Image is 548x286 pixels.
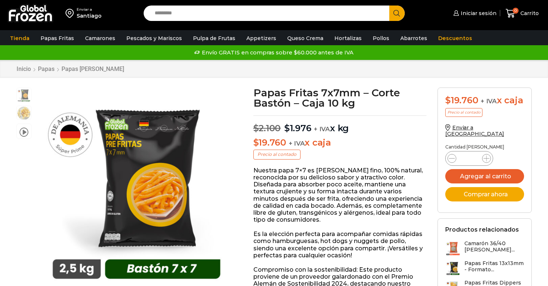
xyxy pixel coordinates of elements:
a: Papas Fritas 13x13mm - Formato... [445,260,524,276]
nav: Breadcrumb [16,65,124,72]
p: Precio al contado [445,108,482,117]
a: 0 Carrito [504,5,541,22]
span: $ [445,95,451,106]
h3: Papas Fritas 13x13mm - Formato... [464,260,524,273]
a: Enviar a [GEOGRAPHIC_DATA] [445,124,504,137]
div: Santiago [77,12,102,19]
p: Cantidad [PERSON_NAME] [445,144,524,150]
bdi: 19.760 [253,137,286,148]
button: Agregar al carrito [445,169,524,183]
span: + IVA [481,97,497,105]
a: Appetizers [243,31,280,45]
h3: Camarón 36/40 [PERSON_NAME]... [464,240,524,253]
a: Papas Fritas [37,31,78,45]
a: Papas [38,65,55,72]
h1: Papas Fritas 7x7mm – Corte Bastón – Caja 10 kg [253,87,427,108]
a: Inicio [16,65,31,72]
input: Product quantity [462,153,476,164]
span: $ [253,137,259,148]
div: x caja [445,95,524,106]
bdi: 2.100 [253,123,281,133]
span: 7×7 [17,88,31,103]
h2: Productos relacionados [445,226,519,233]
a: Camarón 36/40 [PERSON_NAME]... [445,240,524,256]
a: Hortalizas [331,31,365,45]
bdi: 1.976 [284,123,312,133]
p: Nuestra papa 7×7 es [PERSON_NAME] fino, 100% natural, reconocida por su delicioso sabor y atracti... [253,167,427,224]
span: 0 [513,8,519,14]
a: Camarones [81,31,119,45]
img: address-field-icon.svg [66,7,77,19]
span: + IVA [289,140,305,147]
button: Comprar ahora [445,187,524,201]
p: x caja [253,137,427,148]
span: $ [284,123,290,133]
span: 7×7 [17,106,31,121]
a: Pescados y Mariscos [123,31,186,45]
a: Papas [PERSON_NAME] [61,65,124,72]
span: Iniciar sesión [459,10,496,17]
a: Pollos [369,31,393,45]
div: Enviar a [77,7,102,12]
p: Precio al contado [253,150,301,159]
button: Search button [389,6,405,21]
p: Es la elección perfecta para acompañar comidas rápidas como hamburguesas, hot dogs y nuggets de p... [253,230,427,259]
bdi: 19.760 [445,95,478,106]
a: Queso Crema [284,31,327,45]
span: Carrito [519,10,539,17]
a: Abarrotes [397,31,431,45]
a: Pulpa de Frutas [189,31,239,45]
span: + IVA [314,125,330,133]
span: $ [253,123,259,133]
p: x kg [253,115,427,134]
a: Tienda [6,31,33,45]
a: Iniciar sesión [452,6,496,21]
a: Descuentos [435,31,476,45]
